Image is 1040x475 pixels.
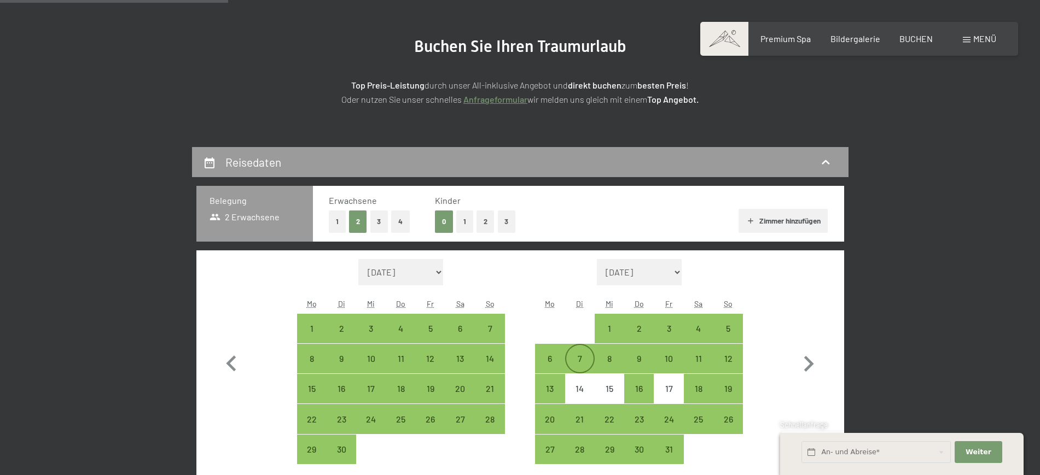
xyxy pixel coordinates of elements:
[684,404,713,433] div: Anreise möglich
[367,299,375,308] abbr: Mittwoch
[595,374,624,403] div: Anreise nicht möglich
[535,344,565,373] div: Anreise möglich
[596,415,623,442] div: 22
[445,314,475,343] div: Sat Sep 06 2025
[386,344,416,373] div: Anreise möglich
[327,314,356,343] div: Tue Sep 02 2025
[565,435,595,464] div: Anreise möglich
[535,435,565,464] div: Mon Oct 27 2025
[595,404,624,433] div: Anreise möglich
[655,324,682,351] div: 3
[297,374,327,403] div: Anreise möglich
[435,195,461,206] span: Kinder
[356,374,386,403] div: Wed Sep 17 2025
[351,80,425,90] strong: Top Preis-Leistung
[386,314,416,343] div: Anreise möglich
[456,299,464,308] abbr: Samstag
[655,445,682,472] div: 31
[973,33,996,44] span: Menü
[565,374,595,403] div: Tue Oct 14 2025
[595,435,624,464] div: Anreise möglich
[445,314,475,343] div: Anreise möglich
[595,314,624,343] div: Anreise möglich
[635,299,644,308] abbr: Donnerstag
[535,344,565,373] div: Mon Oct 06 2025
[463,94,527,104] a: Anfrageformular
[210,195,300,207] h3: Belegung
[654,374,683,403] div: Fri Oct 17 2025
[476,384,503,412] div: 21
[739,209,828,233] button: Zimmer hinzufügen
[297,435,327,464] div: Anreise möglich
[475,344,504,373] div: Anreise möglich
[535,404,565,433] div: Mon Oct 20 2025
[416,374,445,403] div: Anreise möglich
[357,415,385,442] div: 24
[349,210,367,233] button: 2
[446,354,474,382] div: 13
[386,374,416,403] div: Anreise möglich
[624,435,654,464] div: Anreise möglich
[830,33,880,44] a: Bildergalerie
[475,404,504,433] div: Anreise möglich
[596,324,623,351] div: 1
[327,344,356,373] div: Tue Sep 09 2025
[297,314,327,343] div: Mon Sep 01 2025
[298,384,326,412] div: 15
[386,404,416,433] div: Thu Sep 25 2025
[387,324,415,351] div: 4
[416,404,445,433] div: Anreise möglich
[386,344,416,373] div: Thu Sep 11 2025
[596,354,623,382] div: 8
[216,259,247,465] button: Vorheriger Monat
[328,354,355,382] div: 9
[780,420,828,429] span: Schnellanfrage
[624,314,654,343] div: Thu Oct 02 2025
[713,374,743,403] div: Anreise möglich
[685,324,712,351] div: 4
[210,211,280,223] span: 2 Erwachsene
[566,415,594,442] div: 21
[713,404,743,433] div: Sun Oct 26 2025
[416,314,445,343] div: Fri Sep 05 2025
[713,314,743,343] div: Anreise möglich
[445,404,475,433] div: Sat Sep 27 2025
[684,404,713,433] div: Sat Oct 25 2025
[565,374,595,403] div: Anreise nicht möglich
[475,404,504,433] div: Sun Sep 28 2025
[416,374,445,403] div: Fri Sep 19 2025
[297,404,327,433] div: Mon Sep 22 2025
[328,324,355,351] div: 2
[595,314,624,343] div: Wed Oct 01 2025
[416,344,445,373] div: Fri Sep 12 2025
[535,404,565,433] div: Anreise möglich
[356,314,386,343] div: Wed Sep 03 2025
[446,384,474,412] div: 20
[297,374,327,403] div: Mon Sep 15 2025
[899,33,933,44] a: BUCHEN
[477,210,495,233] button: 2
[625,445,653,472] div: 30
[595,344,624,373] div: Wed Oct 08 2025
[536,384,563,412] div: 13
[576,299,583,308] abbr: Dienstag
[386,374,416,403] div: Thu Sep 18 2025
[370,210,388,233] button: 3
[386,404,416,433] div: Anreise möglich
[327,314,356,343] div: Anreise möglich
[328,415,355,442] div: 23
[955,441,1002,464] button: Weiter
[445,344,475,373] div: Anreise möglich
[327,404,356,433] div: Anreise möglich
[475,374,504,403] div: Sun Sep 21 2025
[713,344,743,373] div: Anreise möglich
[445,374,475,403] div: Sat Sep 20 2025
[606,299,613,308] abbr: Mittwoch
[624,404,654,433] div: Thu Oct 23 2025
[445,374,475,403] div: Anreise möglich
[328,445,355,472] div: 30
[417,324,444,351] div: 5
[760,33,811,44] span: Premium Spa
[387,384,415,412] div: 18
